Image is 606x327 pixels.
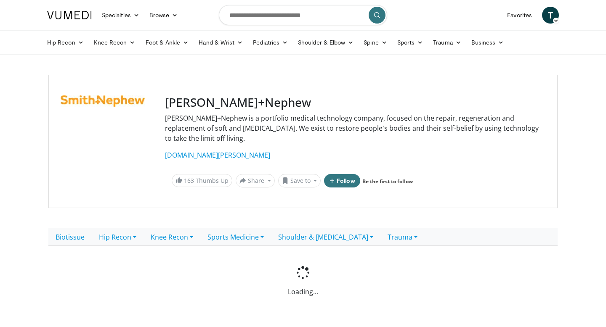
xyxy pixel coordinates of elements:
[48,287,558,297] p: Loading...
[542,7,559,24] a: T
[48,228,92,246] a: Biotissue
[293,34,359,51] a: Shoulder & Elbow
[165,150,270,160] a: [DOMAIN_NAME][PERSON_NAME]
[271,228,380,246] a: Shoulder & [MEDICAL_DATA]
[144,7,183,24] a: Browse
[359,34,392,51] a: Spine
[141,34,194,51] a: Foot & Ankle
[362,178,413,185] a: Be the first to follow
[97,7,144,24] a: Specialties
[200,228,271,246] a: Sports Medicine
[92,228,144,246] a: Hip Recon
[380,228,425,246] a: Trauma
[42,34,89,51] a: Hip Recon
[194,34,248,51] a: Hand & Wrist
[278,174,321,187] button: Save to
[236,174,275,187] button: Share
[172,174,232,187] a: 163 Thumbs Up
[47,11,92,19] img: VuMedi Logo
[428,34,466,51] a: Trauma
[184,177,194,185] span: 163
[144,228,200,246] a: Knee Recon
[324,174,360,187] button: Follow
[219,5,387,25] input: Search topics, interventions
[248,34,293,51] a: Pediatrics
[502,7,537,24] a: Favorites
[165,95,545,110] h3: [PERSON_NAME]+Nephew
[165,113,545,143] p: [PERSON_NAME]+Nephew is a portfolio medical technology company, focused on the repair, regenerati...
[89,34,141,51] a: Knee Recon
[392,34,428,51] a: Sports
[466,34,509,51] a: Business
